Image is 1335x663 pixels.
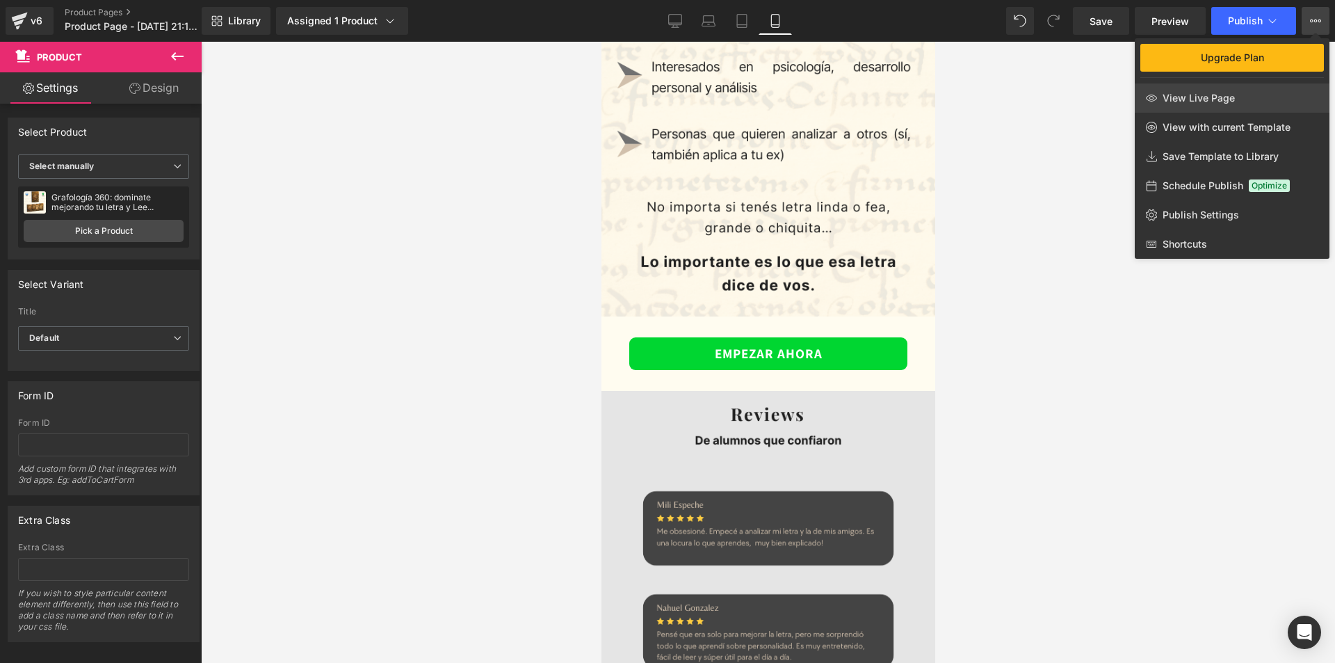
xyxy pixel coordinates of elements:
span: Optimize [1249,179,1290,192]
b: Select manually [29,161,94,171]
a: v6 [6,7,54,35]
span: View Live Page [1163,92,1235,104]
a: Desktop [658,7,692,35]
span: Preview [1151,14,1189,29]
a: Laptop [692,7,725,35]
div: Add custom form ID that integrates with 3rd apps. Eg: addToCartForm [18,463,189,495]
a: Pick a Product [24,220,184,242]
span: Library [228,15,261,27]
button: Upgrade PlanView Live PageView with current TemplateSave Template to LibrarySchedule PublishOptim... [1302,7,1329,35]
div: Form ID [18,382,54,401]
span: Upgrade Plan [1201,52,1264,63]
div: If you wish to style particular content element differently, then use this field to add a class n... [18,588,189,641]
a: Preview [1135,7,1206,35]
div: Extra Class [18,543,189,552]
div: Select Product [18,118,88,138]
a: Product Pages [65,7,225,18]
label: Title [18,307,189,321]
span: Product Page - [DATE] 21:18:06 [65,21,198,32]
div: Extra Class [18,506,70,526]
button: Undo [1006,7,1034,35]
img: pImage [24,191,46,214]
span: Save [1090,14,1112,29]
span: Publish [1228,15,1263,26]
a: Design [104,72,204,104]
a: Mobile [759,7,792,35]
div: Open Intercom Messenger [1288,616,1321,649]
span: View with current Template [1163,121,1290,134]
div: Select Variant [18,271,84,290]
b: Default [29,333,59,343]
span: Schedule Publish [1163,179,1243,192]
span: Shortcuts [1163,238,1207,250]
span: Save Template to Library [1163,150,1279,163]
div: Grafología 360: dominate mejorando tu letra y Lee Personalidades en 21 Días [51,193,184,212]
div: v6 [28,12,45,30]
button: Redo [1039,7,1067,35]
div: Assigned 1 Product [287,14,397,28]
span: Product [37,51,82,63]
div: Form ID [18,418,189,428]
span: Publish Settings [1163,209,1239,221]
a: Tablet [725,7,759,35]
a: New Library [202,7,270,35]
button: Publish [1211,7,1296,35]
button: EMPEZAR AHORA [28,296,306,328]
